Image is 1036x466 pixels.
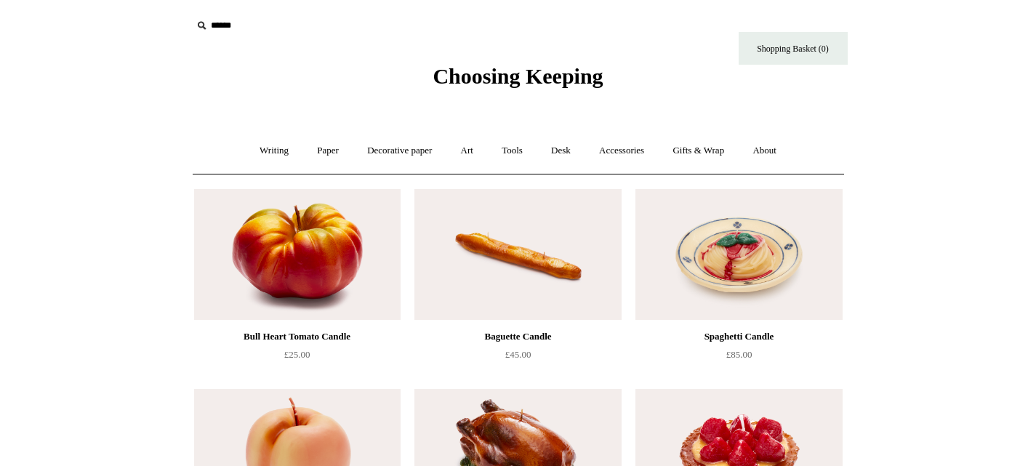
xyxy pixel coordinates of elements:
[505,349,531,360] span: £45.00
[448,132,486,170] a: Art
[198,328,397,345] div: Bull Heart Tomato Candle
[194,189,401,320] a: Bull Heart Tomato Candle Bull Heart Tomato Candle
[354,132,445,170] a: Decorative paper
[418,328,617,345] div: Baguette Candle
[246,132,302,170] a: Writing
[304,132,352,170] a: Paper
[659,132,737,170] a: Gifts & Wrap
[635,189,842,320] a: Spaghetti Candle Spaghetti Candle
[635,189,842,320] img: Spaghetti Candle
[414,189,621,320] a: Baguette Candle Baguette Candle
[726,349,752,360] span: £85.00
[489,132,536,170] a: Tools
[433,76,603,86] a: Choosing Keeping
[635,328,842,387] a: Spaghetti Candle £85.00
[538,132,584,170] a: Desk
[433,64,603,88] span: Choosing Keeping
[739,132,790,170] a: About
[639,328,838,345] div: Spaghetti Candle
[194,189,401,320] img: Bull Heart Tomato Candle
[414,189,621,320] img: Baguette Candle
[194,328,401,387] a: Bull Heart Tomato Candle £25.00
[414,328,621,387] a: Baguette Candle £45.00
[586,132,657,170] a: Accessories
[739,32,848,65] a: Shopping Basket (0)
[284,349,310,360] span: £25.00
